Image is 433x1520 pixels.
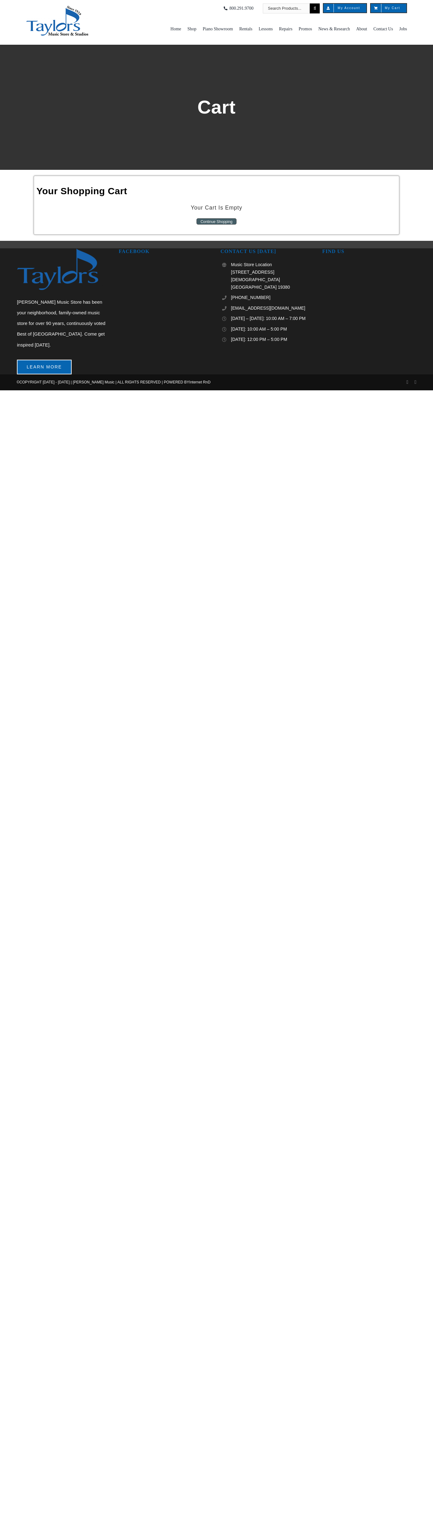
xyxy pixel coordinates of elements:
span: [EMAIL_ADDRESS][DOMAIN_NAME] [231,305,304,311]
h1: Cart [33,94,400,120]
p: ©COPYRIGHT [DATE] - [DATE] | [PERSON_NAME] Music | ALL RIGHTS RESERVED | POWERED BY [17,378,278,386]
span: News & Research [314,16,353,26]
span: My Cart [376,7,400,10]
a: 800.291.9700 [214,3,249,13]
input: Search Products... [259,3,306,13]
a: Continue Shopping [196,219,237,225]
h2: CONTACT US [DATE] [221,248,314,255]
img: footer-logo [17,248,111,291]
input: Search [306,3,316,13]
p: [DATE]: 10:00 AM – 5:00 PM [231,325,314,333]
a: Piano Showroom [174,13,213,29]
a: Internet RnD [185,379,206,385]
span: About [359,16,373,26]
h2: FACEBOOK [119,248,213,255]
span: Rentals [220,16,237,26]
span: Jobs [397,32,407,42]
span: Lessons [243,16,261,26]
a: My Account [319,3,366,13]
span: 800.291.9700 [221,3,249,13]
span: Shop [156,16,168,26]
a: [EMAIL_ADDRESS][DOMAIN_NAME] [231,304,314,312]
span: My Account [326,7,359,10]
a: Repairs [267,13,284,29]
a: Shop [156,13,168,29]
a: Promos [290,13,308,29]
p: Music Store Location [STREET_ADDRESS][DEMOGRAPHIC_DATA] [GEOGRAPHIC_DATA] 19380 [231,261,314,291]
h1: Your Shopping Cart [36,185,396,198]
a: About [359,13,373,29]
span: Repairs [267,16,284,26]
span: Home [136,16,150,26]
a: Rentals [220,13,237,29]
h3: Your Cart Is Empty [36,204,396,212]
a: News & Research [314,13,353,29]
h2: FIND US [322,248,416,255]
span: Promos [290,16,308,26]
span: Contact Us [379,16,404,26]
a: facebook [400,380,405,385]
p: [DATE] – [DATE]: 10:00 AM – 7:00 PM [231,315,314,322]
nav: Main Menu [125,13,407,44]
a: instagram [411,380,416,385]
span: Piano Showroom [174,16,213,26]
a: Contact Us [379,13,404,29]
a: Learn More [17,359,73,374]
span: [PERSON_NAME] Music Store has been your neighborhood, family-owned music store for over 90 years,... [17,299,110,348]
a: [PHONE_NUMBER] [231,294,314,301]
a: Jobs [397,29,407,44]
a: taylors-music-store-west-chester [26,5,89,11]
span: Learn More [27,364,63,369]
nav: Top Right [125,3,407,13]
a: Home [136,13,150,29]
a: My Cart [369,3,407,13]
p: [DATE]: 12:00 PM – 5:00 PM [231,336,314,343]
a: Lessons [243,13,261,29]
